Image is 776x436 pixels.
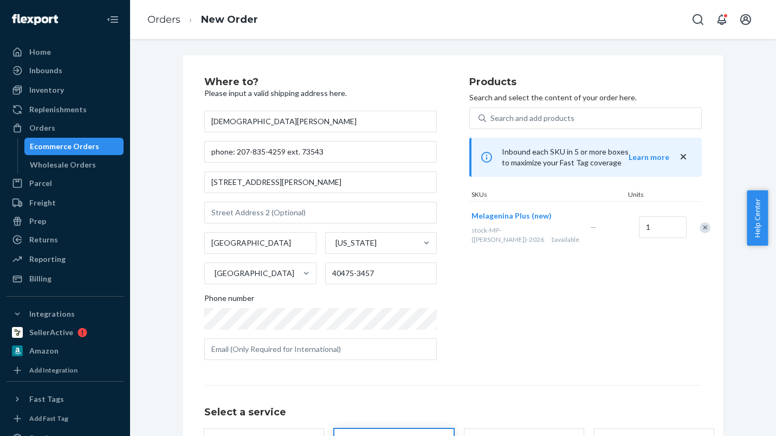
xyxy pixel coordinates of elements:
[551,235,579,243] span: 1 available
[7,412,124,425] a: Add Fast Tag
[29,47,51,57] div: Home
[29,234,58,245] div: Returns
[29,197,56,208] div: Freight
[29,414,68,423] div: Add Fast Tag
[334,238,335,248] input: [US_STATE]
[24,156,124,174] a: Wholesale Orders
[469,92,702,103] p: Search and select the content of your order here.
[335,238,377,248] div: [US_STATE]
[7,194,124,211] a: Freight
[204,141,437,163] input: Company Name
[7,251,124,268] a: Reporting
[711,9,733,30] button: Open notifications
[7,213,124,230] a: Prep
[469,190,626,201] div: SKUs
[7,62,124,79] a: Inbounds
[469,77,702,88] h2: Products
[7,231,124,248] a: Returns
[7,43,124,61] a: Home
[678,151,689,163] button: close
[29,394,64,405] div: Fast Tags
[29,178,52,189] div: Parcel
[29,254,66,265] div: Reporting
[204,407,702,418] h1: Select a service
[201,14,258,25] a: New Order
[204,111,437,132] input: First & Last Name
[471,211,552,220] span: Melagenina Plus (new)
[204,171,437,193] input: Street Address
[639,216,687,238] input: Quantity
[30,159,96,170] div: Wholesale Orders
[7,364,124,377] a: Add Integration
[30,141,99,152] div: Ecommerce Orders
[735,9,756,30] button: Open account menu
[590,222,597,232] span: —
[7,81,124,99] a: Inventory
[29,309,75,319] div: Integrations
[147,14,180,25] a: Orders
[214,268,215,279] input: [GEOGRAPHIC_DATA]
[7,390,124,408] button: Fast Tags
[204,232,316,254] input: City
[7,119,124,137] a: Orders
[29,327,73,338] div: SellerActive
[687,9,709,30] button: Open Search Box
[102,9,124,30] button: Close Navigation
[29,345,59,356] div: Amazon
[12,14,58,25] img: Flexport logo
[626,190,675,201] div: Units
[204,293,254,308] span: Phone number
[29,216,46,227] div: Prep
[204,338,437,360] input: Email (Only Required for International)
[471,210,552,221] button: Melagenina Plus (new)
[471,226,544,243] span: stock-MP-([PERSON_NAME])-2026
[700,222,710,233] div: Remove Item
[747,190,768,246] button: Help Center
[7,175,124,192] a: Parcel
[29,104,87,115] div: Replenishments
[490,113,574,124] div: Search and add products
[7,342,124,360] a: Amazon
[325,262,437,284] input: ZIP Code
[204,88,437,99] p: Please input a valid shipping address here.
[29,273,51,284] div: Billing
[204,202,437,223] input: Street Address 2 (Optional)
[204,77,437,88] h2: Where to?
[7,270,124,287] a: Billing
[24,138,124,155] a: Ecommerce Orders
[7,324,124,341] a: SellerActive
[7,305,124,323] button: Integrations
[29,366,77,375] div: Add Integration
[469,138,702,177] div: Inbound each SKU in 5 or more boxes to maximize your Fast Tag coverage
[629,152,669,163] button: Learn more
[29,123,55,133] div: Orders
[215,268,294,279] div: [GEOGRAPHIC_DATA]
[29,65,62,76] div: Inbounds
[7,101,124,118] a: Replenishments
[139,4,267,36] ol: breadcrumbs
[29,85,64,95] div: Inventory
